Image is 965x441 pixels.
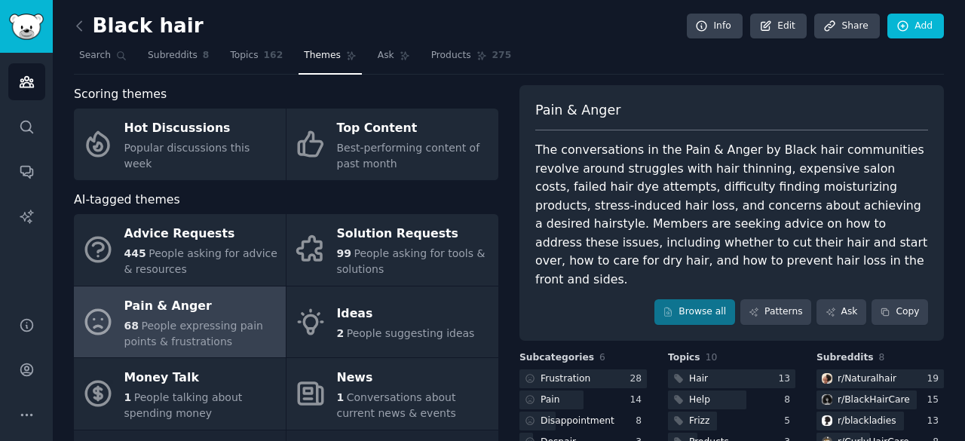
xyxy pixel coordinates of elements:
div: 15 [927,394,944,407]
a: Solution Requests99People asking for tools & solutions [286,214,498,286]
span: 8 [203,49,210,63]
a: News1Conversations about current news & events [286,358,498,430]
button: Copy [872,299,928,325]
a: Share [814,14,879,39]
div: r/ BlackHairCare [838,394,910,407]
span: 8 [879,352,885,363]
div: Ideas [337,302,475,326]
a: Search [74,44,132,75]
span: 2 [337,327,345,339]
div: 14 [630,394,647,407]
a: Hair13 [668,369,795,388]
a: Info [687,14,743,39]
a: Themes [299,44,362,75]
a: Money Talk1People talking about spending money [74,358,286,430]
a: blackladiesr/blackladies13 [816,412,944,430]
span: 68 [124,320,139,332]
a: Frustration28 [519,369,647,388]
div: 5 [784,415,795,428]
div: Disappointment [541,415,614,428]
span: AI-tagged themes [74,191,180,210]
span: Themes [304,49,341,63]
span: 10 [706,352,718,363]
a: Edit [750,14,807,39]
a: Advice Requests445People asking for advice & resources [74,214,286,286]
span: People talking about spending money [124,391,243,419]
a: Products275 [426,44,516,75]
div: News [337,366,491,390]
span: 445 [124,247,146,259]
span: Topics [230,49,258,63]
a: BlackHairCarer/BlackHairCare15 [816,390,944,409]
span: Subreddits [816,351,874,365]
img: GummySearch logo [9,14,44,40]
span: Conversations about current news & events [337,391,456,419]
div: 28 [630,372,647,386]
span: 6 [599,352,605,363]
div: Hot Discussions [124,117,278,141]
span: People asking for tools & solutions [337,247,486,275]
a: Hot DiscussionsPopular discussions this week [74,109,286,180]
span: Subcategories [519,351,594,365]
a: Top ContentBest-performing content of past month [286,109,498,180]
span: Topics [668,351,700,365]
span: 99 [337,247,351,259]
div: Pain & Anger [124,294,278,318]
div: 8 [636,415,647,428]
div: 13 [778,372,795,386]
div: Advice Requests [124,222,278,247]
a: Patterns [740,299,811,325]
div: 13 [927,415,944,428]
div: Frizz [689,415,709,428]
a: Pain14 [519,390,647,409]
div: 8 [784,394,795,407]
div: Help [689,394,710,407]
div: Money Talk [124,366,278,390]
a: Ask [372,44,415,75]
div: Frustration [541,372,590,386]
span: 162 [264,49,283,63]
a: Disappointment8 [519,412,647,430]
span: People expressing pain points & frustrations [124,320,263,348]
a: Naturalhairr/Naturalhair19 [816,369,944,388]
span: Ask [378,49,394,63]
a: Pain & Anger68People expressing pain points & frustrations [74,286,286,358]
div: Pain [541,394,560,407]
span: 1 [337,391,345,403]
div: Hair [689,372,708,386]
span: 275 [492,49,512,63]
h2: Black hair [74,14,204,38]
div: Solution Requests [337,222,491,247]
div: r/ blackladies [838,415,896,428]
a: Ideas2People suggesting ideas [286,286,498,358]
div: Top Content [337,117,491,141]
span: Pain & Anger [535,101,620,120]
img: blackladies [822,415,832,426]
span: Best-performing content of past month [337,142,480,170]
span: Search [79,49,111,63]
a: Topics162 [225,44,288,75]
a: Browse all [654,299,735,325]
a: Add [887,14,944,39]
span: Subreddits [148,49,198,63]
a: Help8 [668,390,795,409]
div: The conversations in the Pain & Anger by Black hair communities revolve around struggles with hai... [535,141,928,289]
span: Scoring themes [74,85,167,104]
div: r/ Naturalhair [838,372,896,386]
span: People suggesting ideas [347,327,475,339]
a: Subreddits8 [142,44,214,75]
span: 1 [124,391,132,403]
span: Popular discussions this week [124,142,250,170]
a: Ask [816,299,866,325]
div: 19 [927,372,944,386]
a: Frizz5 [668,412,795,430]
span: Products [431,49,471,63]
img: Naturalhair [822,373,832,384]
img: BlackHairCare [822,394,832,405]
span: People asking for advice & resources [124,247,277,275]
